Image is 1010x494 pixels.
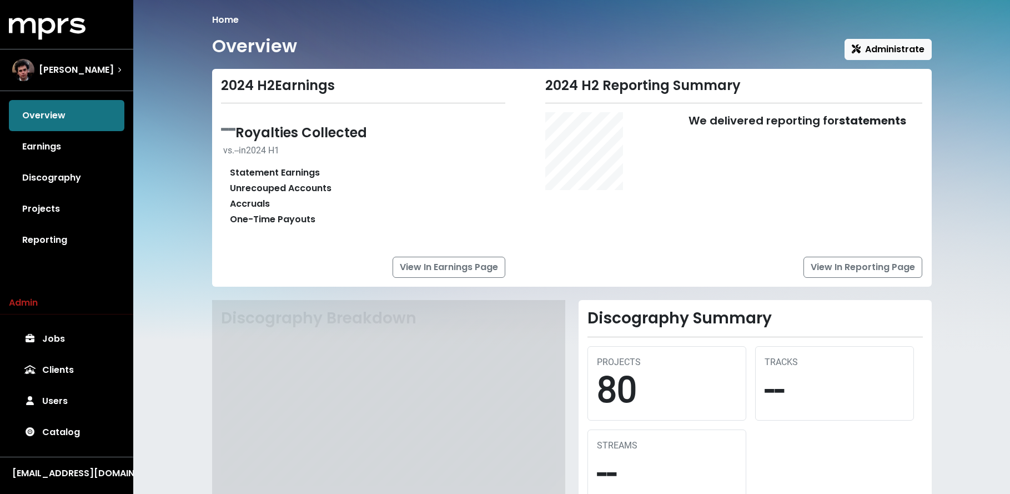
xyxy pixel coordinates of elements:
[9,22,86,34] a: mprs logo
[223,144,506,157] div: vs. -- in 2024 H1
[9,193,124,224] a: Projects
[9,386,124,417] a: Users
[39,63,114,77] span: [PERSON_NAME]
[597,439,737,452] div: STREAMS
[221,112,235,144] span: --
[9,162,124,193] a: Discography
[230,197,270,211] div: Accruals
[9,355,124,386] a: Clients
[845,39,932,60] button: Administrate
[689,112,906,129] div: We delivered reporting for
[587,309,923,328] h2: Discography Summary
[765,356,905,369] div: TRACKS
[212,36,297,57] h1: Overview
[230,213,315,226] div: One-Time Payouts
[839,113,906,128] b: statements
[9,417,124,448] a: Catalog
[803,257,922,278] a: View In Reporting Page
[9,466,124,481] button: [EMAIL_ADDRESS][DOMAIN_NAME]
[230,166,320,179] div: Statement Earnings
[230,182,331,195] div: Unrecouped Accounts
[12,467,121,480] div: [EMAIL_ADDRESS][DOMAIN_NAME]
[9,323,124,355] a: Jobs
[9,224,124,256] a: Reporting
[12,59,34,81] img: The selected account / producer
[765,369,905,412] div: --
[393,257,505,278] a: View In Earnings Page
[9,131,124,162] a: Earnings
[212,13,239,27] li: Home
[852,43,924,56] span: Administrate
[545,78,922,94] div: 2024 H2 Reporting Summary
[597,356,737,369] div: PROJECTS
[212,13,932,27] nav: breadcrumb
[221,78,506,94] div: 2024 H2 Earnings
[597,369,737,412] div: 80
[235,123,367,142] span: Royalties Collected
